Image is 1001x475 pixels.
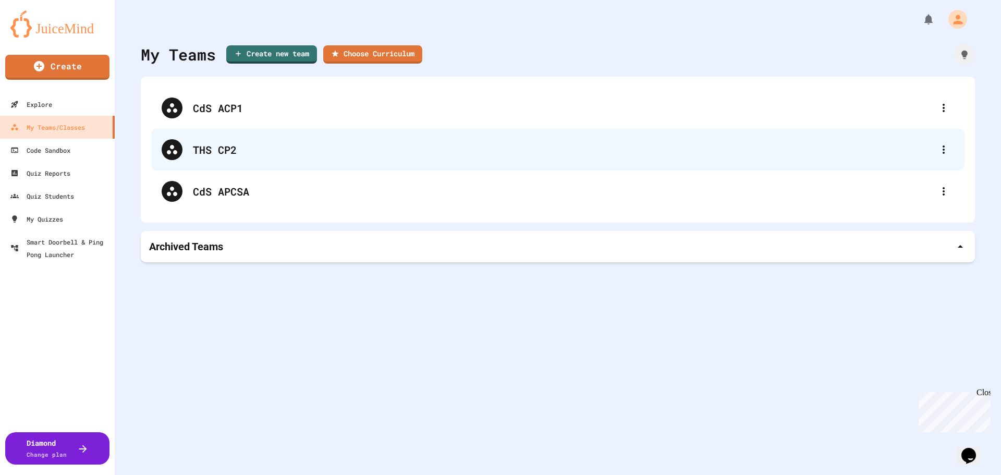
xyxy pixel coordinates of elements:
[10,98,52,111] div: Explore
[10,190,74,202] div: Quiz Students
[149,239,223,254] p: Archived Teams
[937,7,970,31] div: My Account
[226,45,317,64] a: Create new team
[914,388,991,432] iframe: chat widget
[193,100,933,116] div: CdS ACP1
[957,433,991,465] iframe: chat widget
[954,44,975,65] div: How it works
[10,121,85,133] div: My Teams/Classes
[10,213,63,225] div: My Quizzes
[151,87,965,129] div: CdS ACP1
[151,129,965,170] div: THS CP2
[193,184,933,199] div: CdS APCSA
[10,236,111,261] div: Smart Doorbell & Ping Pong Launcher
[10,144,70,156] div: Code Sandbox
[4,4,72,66] div: Chat with us now!Close
[193,142,933,157] div: THS CP2
[27,437,67,459] div: Diamond
[5,55,109,80] a: Create
[5,432,109,465] button: DiamondChange plan
[903,10,937,28] div: My Notifications
[10,10,104,38] img: logo-orange.svg
[151,170,965,212] div: CdS APCSA
[141,43,216,66] div: My Teams
[323,45,422,64] a: Choose Curriculum
[27,450,67,458] span: Change plan
[10,167,70,179] div: Quiz Reports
